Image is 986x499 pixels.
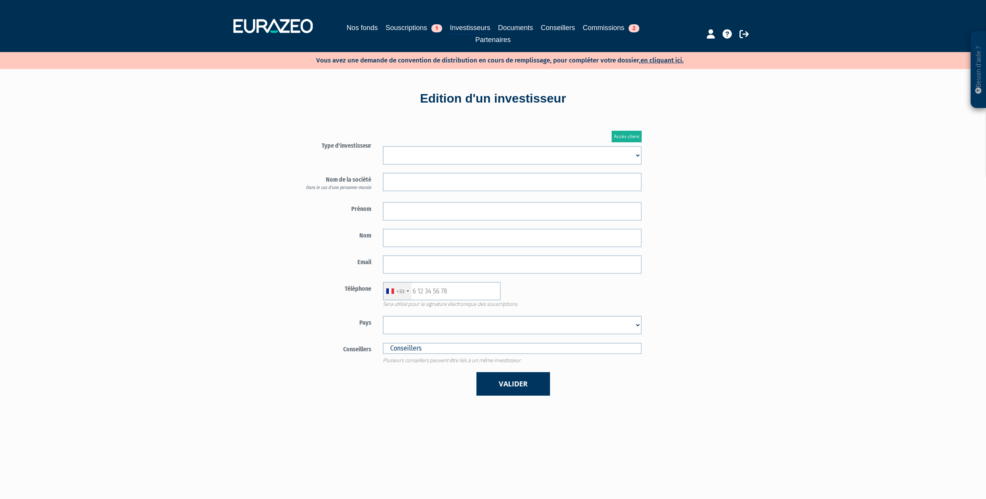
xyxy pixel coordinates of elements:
a: Accès client [612,131,642,142]
span: Plusieurs conseillers peuvent être liés à un même investisseur [377,357,647,364]
a: Souscriptions1 [386,22,442,33]
a: Nos fonds [347,22,378,33]
span: 1 [431,24,442,32]
div: France: +33 [383,282,411,300]
label: Pays [287,316,377,327]
input: 6 12 34 56 78 [383,282,501,300]
a: Documents [498,22,533,33]
span: 2 [629,24,639,32]
label: Nom de la société [287,173,377,191]
label: Conseillers [287,342,377,354]
a: Conseillers [541,22,575,33]
a: Commissions2 [583,22,639,33]
a: Investisseurs [450,22,490,34]
label: Type d'investisseur [287,139,377,150]
label: Email [287,255,377,267]
a: en cliquant ici. [641,56,684,64]
label: Prénom [287,202,377,214]
p: Vous avez une demande de convention de distribution en cours de remplissage, pour compléter votre... [294,54,684,65]
div: Edition d'un investisseur [273,90,713,108]
button: Valider [476,372,550,396]
div: Dans le cas d’une personne morale [293,184,371,191]
label: Nom [287,229,377,240]
label: Téléphone [287,282,377,293]
img: 1732889491-logotype_eurazeo_blanc_rvb.png [233,19,313,33]
span: Sera utilisé pour la signature électronique des souscriptions [377,300,647,308]
div: +33 [396,288,404,295]
a: Partenaires [475,34,511,45]
p: Besoin d'aide ? [974,35,983,105]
